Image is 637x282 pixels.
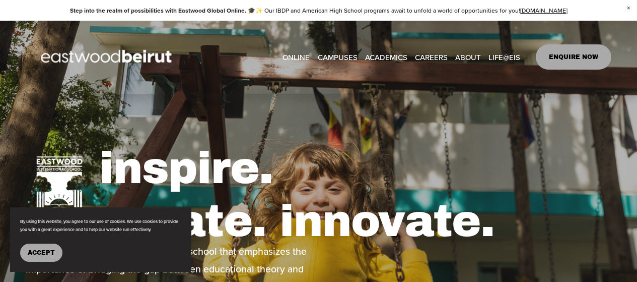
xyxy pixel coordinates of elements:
img: EastwoodIS Global Site [26,31,190,83]
p: By using this website, you agree to our use of cookies. We use cookies to provide you with a grea... [20,217,181,234]
span: ABOUT [455,50,481,64]
a: ENQUIRE NOW [536,44,612,70]
a: folder dropdown [365,49,407,65]
section: Cookie banner [10,207,191,272]
span: CAMPUSES [318,50,358,64]
span: Accept [28,249,55,256]
a: folder dropdown [488,49,520,65]
a: CAREERS [415,49,448,65]
span: LIFE@EIS [488,50,520,64]
a: folder dropdown [318,49,358,65]
a: folder dropdown [455,49,481,65]
span: ACADEMICS [365,50,407,64]
button: Accept [20,244,62,262]
a: ONLINE [282,49,310,65]
a: [DOMAIN_NAME] [520,6,568,15]
h1: inspire. create. innovate. [99,142,611,248]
